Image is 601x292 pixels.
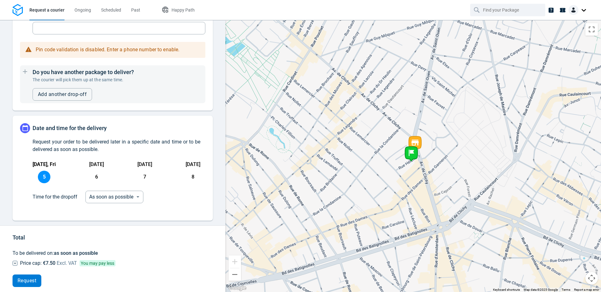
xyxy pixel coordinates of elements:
p: [DATE] [186,161,200,168]
span: Request a courier [29,8,64,13]
span: 6 [90,171,103,183]
button: Zoom out [229,268,241,281]
img: Client [568,5,578,15]
img: Logo [13,4,23,16]
span: Request your order to be delivered later in a specific date and time or to be delivered as soon a... [33,139,200,152]
button: Request [13,274,41,287]
span: Total [13,234,25,241]
span: To be delivered on: [13,250,98,256]
input: Find your Package [483,4,534,16]
span: as soon as possible [54,250,98,256]
span: 7 [139,171,151,183]
span: Ongoing [74,8,91,13]
span: Request [18,278,36,283]
span: Excl. VAT [55,260,77,266]
p: [DATE] [137,161,152,168]
p: [DATE] [89,161,104,168]
span: Pin code validation is disabled. Enter a phone number to enable. [36,47,179,53]
span: You may pay less [80,260,116,266]
span: Happy Path [172,8,195,13]
span: Do you have another package to deliver? [33,69,134,75]
span: Map data ©2025 Google [524,288,558,291]
span: 5 [38,171,50,183]
span: Add another drop-off [38,92,87,97]
button: Keyboard shortcuts [493,288,520,292]
span: 8 [187,171,199,183]
span: Time for the dropoff [33,193,83,201]
span: €7.50 [43,260,55,266]
span: Date and time for the delivery [33,125,107,131]
span: The courier will pick them up at the same time. [33,77,123,82]
img: Google [227,284,248,292]
span: Price cap: [20,260,42,266]
span: Past [131,8,140,13]
span: Scheduled [101,8,121,13]
div: As soon as possible [85,191,143,203]
button: Add another drop-off [33,88,92,101]
a: Terms [562,288,570,291]
button: Zoom in [229,255,241,268]
p: [DATE], Fri [33,161,56,168]
a: Open this area in Google Maps (opens a new window) [227,284,248,292]
a: Report a map error [574,288,599,291]
button: Map camera controls [585,272,598,284]
div: Price cap:€7.50Excl. VATYou may pay less [13,259,116,267]
button: Toggle fullscreen view [585,23,598,36]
